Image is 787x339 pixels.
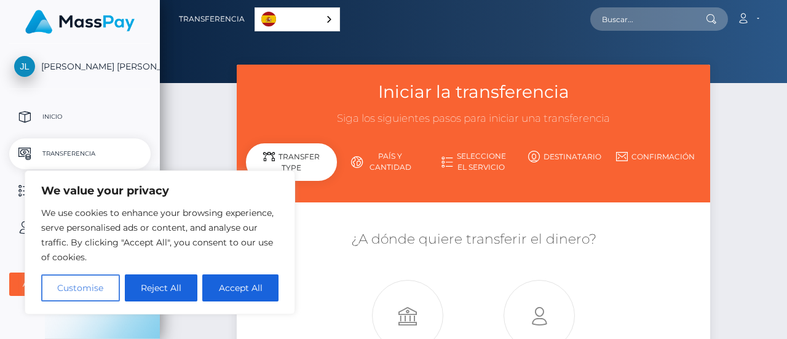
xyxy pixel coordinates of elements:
p: Historia [14,181,146,200]
a: Confirmación [610,146,701,167]
button: Acuerdos de usuario [9,273,151,296]
input: Buscar... [590,7,706,31]
a: Perfil del usuario [9,212,151,243]
a: Transferencia [179,6,245,32]
aside: Language selected: Español [255,7,340,31]
a: Destinatario [519,146,610,167]
a: Inicio [9,102,151,132]
div: We value your privacy [25,170,295,314]
a: Transferencia [9,138,151,169]
a: Español [255,8,339,31]
p: Inicio [14,108,146,126]
a: Historia [9,175,151,206]
a: Seleccione el servicio [428,146,519,178]
h5: ¿A dónde quiere transferir el dinero? [246,230,701,249]
button: Reject All [125,274,198,301]
p: Transferencia [14,145,146,163]
h3: Iniciar la transferencia [246,80,701,104]
h3: Siga los siguientes pasos para iniciar una transferencia [246,111,701,126]
img: MassPay [25,10,135,34]
span: [PERSON_NAME] [PERSON_NAME] [9,61,151,72]
p: We use cookies to enhance your browsing experience, serve personalised ads or content, and analys... [41,205,279,265]
p: Perfil del usuario [14,218,146,237]
p: We value your privacy [41,183,279,198]
div: Language [255,7,340,31]
button: Customise [41,274,120,301]
button: Accept All [202,274,279,301]
a: País y cantidad [337,146,428,178]
div: Transfer Type [246,143,337,181]
div: Acuerdos de usuario [23,279,124,289]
